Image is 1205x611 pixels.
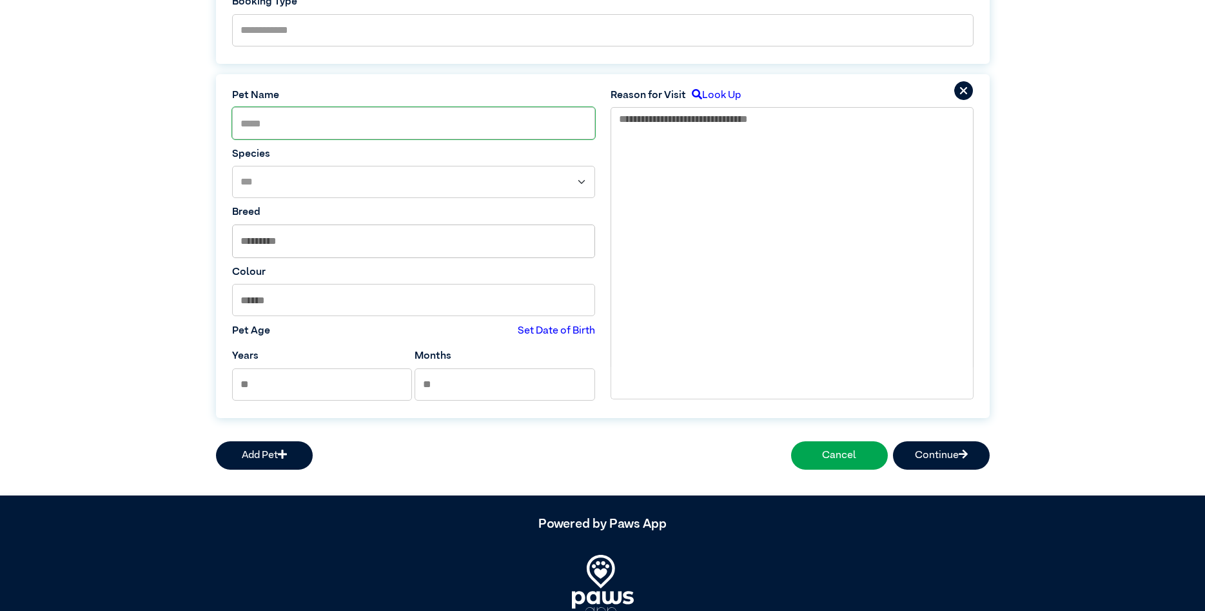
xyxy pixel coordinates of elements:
[415,348,451,364] label: Months
[232,146,595,162] label: Species
[232,88,595,103] label: Pet Name
[232,205,595,220] label: Breed
[791,441,888,470] button: Cancel
[518,323,595,339] label: Set Date of Birth
[232,323,270,339] label: Pet Age
[893,441,990,470] button: Continue
[232,348,259,364] label: Years
[686,88,741,103] label: Look Up
[216,516,990,532] h5: Powered by Paws App
[232,265,595,280] label: Colour
[216,441,313,470] button: Add Pet
[611,88,686,103] label: Reason for Visit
